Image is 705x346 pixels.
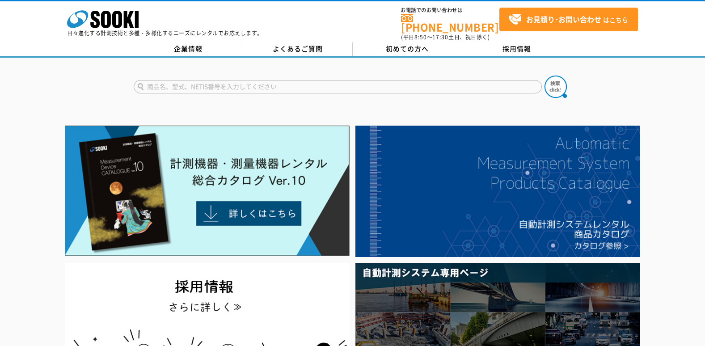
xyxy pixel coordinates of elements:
a: よくあるご質問 [243,42,353,56]
p: 日々進化する計測技術と多種・多様化するニーズにレンタルでお応えします。 [67,30,263,36]
a: [PHONE_NUMBER] [401,14,499,32]
span: はこちら [508,13,628,26]
a: 採用情報 [462,42,572,56]
img: 自動計測システムカタログ [355,126,640,257]
a: 初めての方へ [353,42,462,56]
span: 17:30 [432,33,448,41]
input: 商品名、型式、NETIS番号を入力してください [134,80,542,93]
span: (平日 ～ 土日、祝日除く) [401,33,490,41]
a: 企業情報 [134,42,243,56]
img: Catalog Ver10 [65,126,350,256]
a: お見積り･お問い合わせはこちら [499,8,638,31]
span: 初めての方へ [386,44,429,54]
span: お電話でのお問い合わせは [401,8,499,13]
span: 8:50 [414,33,427,41]
strong: お見積り･お問い合わせ [526,14,601,25]
img: btn_search.png [545,76,567,98]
